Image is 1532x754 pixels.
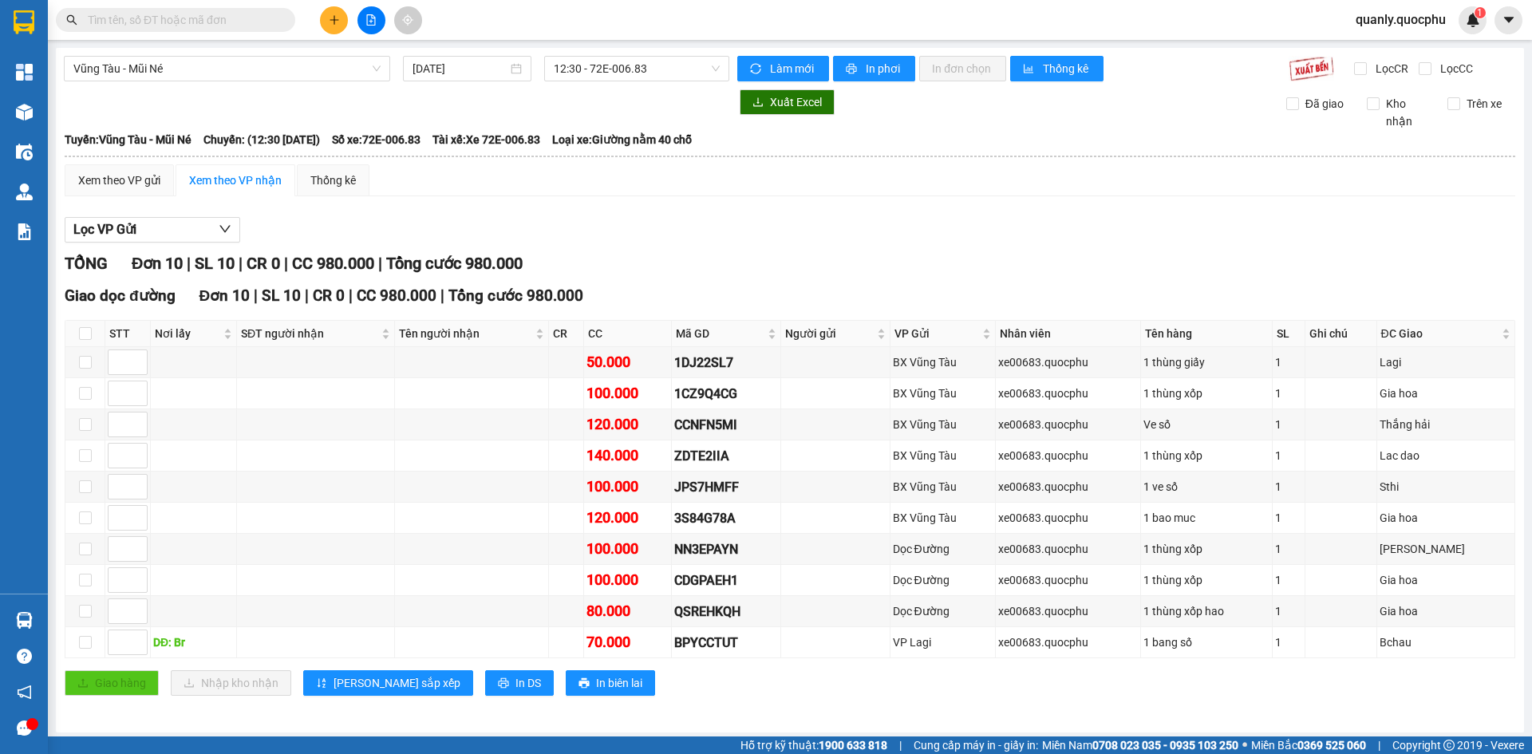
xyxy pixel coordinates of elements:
[674,384,778,404] div: 1CZ9Q4CG
[998,540,1139,558] div: xe00683.quocphu
[672,503,781,534] td: 3S84G78A
[334,674,460,692] span: [PERSON_NAME] sắp xếp
[17,685,32,700] span: notification
[586,413,669,436] div: 120.000
[584,321,672,347] th: CC
[846,63,859,76] span: printer
[1273,321,1305,347] th: SL
[1381,325,1498,342] span: ĐC Giao
[1460,95,1508,113] span: Trên xe
[890,378,996,409] td: BX Vũng Tàu
[313,286,345,305] span: CR 0
[893,353,993,371] div: BX Vũng Tàu
[16,184,33,200] img: warehouse-icon
[386,254,523,273] span: Tổng cước 980.000
[65,217,240,243] button: Lọc VP Gửi
[1275,385,1302,402] div: 1
[16,612,33,629] img: warehouse-icon
[672,627,781,658] td: BPYCCTUT
[674,602,778,622] div: QSREHKQH
[1141,321,1272,347] th: Tên hàng
[998,416,1139,433] div: xe00683.quocphu
[750,63,764,76] span: sync
[305,286,309,305] span: |
[674,446,778,466] div: ZDTE2IIA
[1143,416,1269,433] div: Ve số
[740,89,835,115] button: downloadXuất Excel
[672,565,781,596] td: CDGPAEH1
[586,382,669,405] div: 100.000
[674,477,778,497] div: JPS7HMFF
[1434,60,1475,77] span: Lọc CC
[378,254,382,273] span: |
[1092,739,1238,752] strong: 0708 023 035 - 0935 103 250
[448,286,583,305] span: Tổng cước 980.000
[672,378,781,409] td: 1CZ9Q4CG
[485,670,554,696] button: printerIn DS
[1502,13,1516,27] span: caret-down
[566,670,655,696] button: printerIn biên lai
[893,478,993,495] div: BX Vũng Tàu
[66,14,77,26] span: search
[554,57,720,81] span: 12:30 - 72E-006.83
[310,172,356,189] div: Thống kê
[1275,478,1302,495] div: 1
[73,219,136,239] span: Lọc VP Gửi
[893,447,993,464] div: BX Vũng Tàu
[73,57,381,81] span: Vũng Tàu - Mũi Né
[893,385,993,402] div: BX Vũng Tàu
[890,565,996,596] td: Dọc Đường
[586,507,669,529] div: 120.000
[1143,385,1269,402] div: 1 thùng xốp
[399,325,532,342] span: Tên người nhận
[105,321,151,347] th: STT
[752,97,764,109] span: download
[189,172,282,189] div: Xem theo VP nhận
[187,254,191,273] span: |
[1143,571,1269,589] div: 1 thùng xốp
[785,325,874,342] span: Người gửi
[357,286,436,305] span: CC 980.000
[740,736,887,754] span: Hỗ trợ kỹ thuật:
[998,385,1139,402] div: xe00683.quocphu
[349,286,353,305] span: |
[195,254,235,273] span: SL 10
[1380,416,1512,433] div: Thắng hải
[770,60,816,77] span: Làm mới
[1275,571,1302,589] div: 1
[899,736,902,754] span: |
[1275,602,1302,620] div: 1
[819,739,887,752] strong: 1900 633 818
[316,677,327,690] span: sort-ascending
[329,14,340,26] span: plus
[672,440,781,472] td: ZDTE2IIA
[357,6,385,34] button: file-add
[1275,540,1302,558] div: 1
[893,634,993,651] div: VP Lagi
[65,254,108,273] span: TỔNG
[203,131,320,148] span: Chuyến: (12:30 [DATE])
[432,131,540,148] span: Tài xế: Xe 72E-006.83
[1251,736,1366,754] span: Miền Bắc
[866,60,902,77] span: In phơi
[515,674,541,692] span: In DS
[413,60,507,77] input: 15/08/2025
[1023,63,1036,76] span: bar-chart
[1380,571,1512,589] div: Gia hoa
[890,596,996,627] td: Dọc Đường
[247,254,280,273] span: CR 0
[672,347,781,378] td: 1DJ22SL7
[672,409,781,440] td: CCNFN5MI
[578,677,590,690] span: printer
[890,472,996,503] td: BX Vũng Tàu
[998,634,1139,651] div: xe00683.quocphu
[1380,602,1512,620] div: Gia hoa
[1343,10,1459,30] span: quanly.quocphu
[674,353,778,373] div: 1DJ22SL7
[1380,509,1512,527] div: Gia hoa
[365,14,377,26] span: file-add
[1143,478,1269,495] div: 1 ve số
[17,649,32,664] span: question-circle
[14,10,34,34] img: logo-vxr
[1143,509,1269,527] div: 1 bao muc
